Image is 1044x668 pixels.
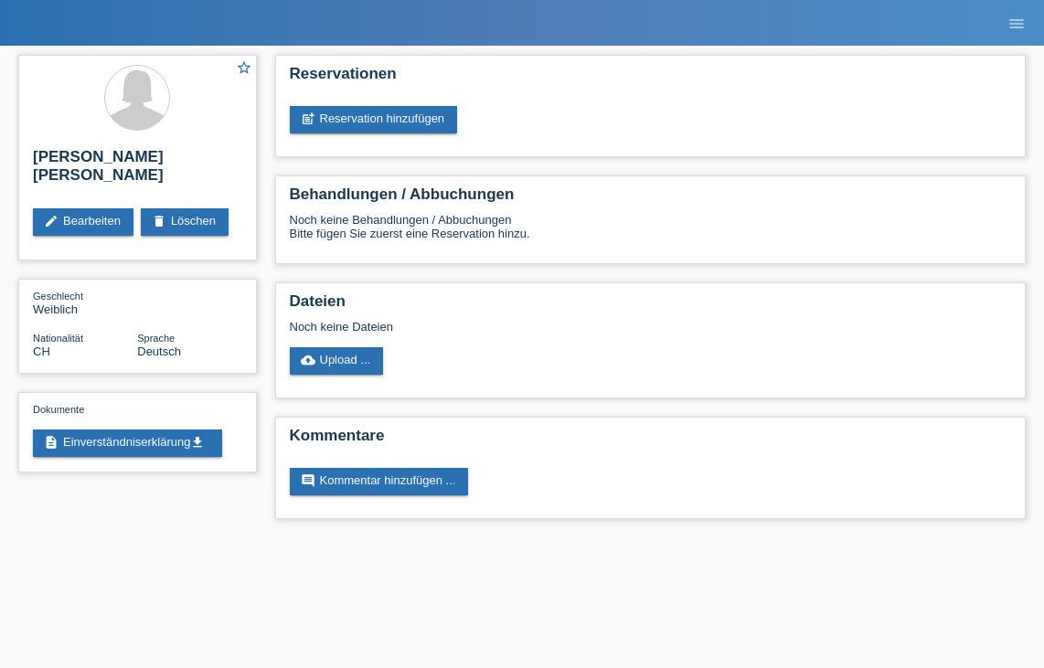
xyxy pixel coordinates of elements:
a: menu [998,17,1035,28]
span: Deutsch [137,345,181,358]
i: cloud_upload [301,353,315,367]
i: edit [44,214,59,228]
h2: Reservationen [290,65,1012,92]
a: commentKommentar hinzufügen ... [290,468,469,495]
span: Sprache [137,333,175,344]
span: Nationalität [33,333,83,344]
span: Dokumente [33,404,84,415]
h2: Kommentare [290,427,1012,454]
a: descriptionEinverständniserklärungget_app [33,429,222,457]
a: editBearbeiten [33,208,133,236]
span: Schweiz [33,345,50,358]
i: star_border [236,59,252,76]
div: Weiblich [33,289,137,316]
i: menu [1007,15,1026,33]
i: post_add [301,111,315,126]
div: Noch keine Dateien [290,320,808,334]
a: star_border [236,59,252,79]
div: Noch keine Behandlungen / Abbuchungen Bitte fügen Sie zuerst eine Reservation hinzu. [290,213,1012,254]
span: Geschlecht [33,291,83,302]
i: comment [301,473,315,488]
i: delete [152,214,166,228]
a: deleteLöschen [141,208,229,236]
i: description [44,435,59,450]
h2: Dateien [290,292,1012,320]
a: post_addReservation hinzufügen [290,106,458,133]
a: cloud_uploadUpload ... [290,347,384,375]
h2: Behandlungen / Abbuchungen [290,186,1012,213]
h2: [PERSON_NAME] [PERSON_NAME] [33,148,242,194]
i: get_app [190,435,205,450]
